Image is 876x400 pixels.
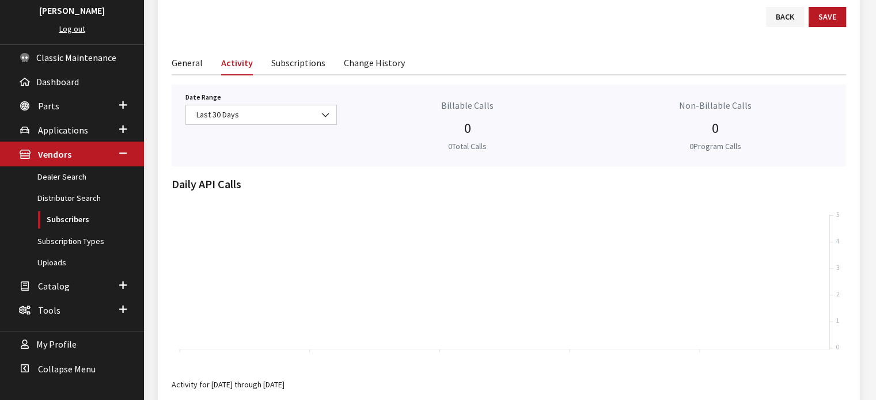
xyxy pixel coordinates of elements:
[185,105,337,125] span: Last 30 Days
[221,50,253,75] a: Activity
[836,211,839,219] tspan: 5
[185,92,221,102] label: Date Range
[172,50,203,74] a: General
[448,141,487,151] small: Total Calls
[38,363,96,375] span: Collapse Menu
[809,7,846,27] button: Save
[836,237,839,245] tspan: 4
[12,3,132,17] h3: [PERSON_NAME]
[193,109,329,121] span: Last 30 Days
[172,379,285,390] small: Activity for [DATE] through [DATE]
[448,141,452,151] span: 0
[36,52,116,63] span: Classic Maintenance
[38,149,71,161] span: Vendors
[59,24,85,34] a: Log out
[836,343,839,351] tspan: 0
[836,317,839,325] tspan: 1
[36,339,77,351] span: My Profile
[172,176,846,193] h2: Daily API Calls
[38,100,59,112] span: Parts
[36,76,79,87] span: Dashboard
[38,280,70,292] span: Catalog
[836,290,839,298] tspan: 2
[689,141,693,151] span: 0
[271,50,325,74] a: Subscriptions
[766,7,804,27] a: Back
[38,304,60,316] span: Tools
[689,141,741,151] small: Program Calls
[351,98,585,112] p: Billable Calls
[38,124,88,136] span: Applications
[464,119,471,137] span: 0
[598,98,832,112] p: Non-Billable Calls
[836,264,839,272] tspan: 3
[712,119,719,137] span: 0
[344,50,405,74] a: Change History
